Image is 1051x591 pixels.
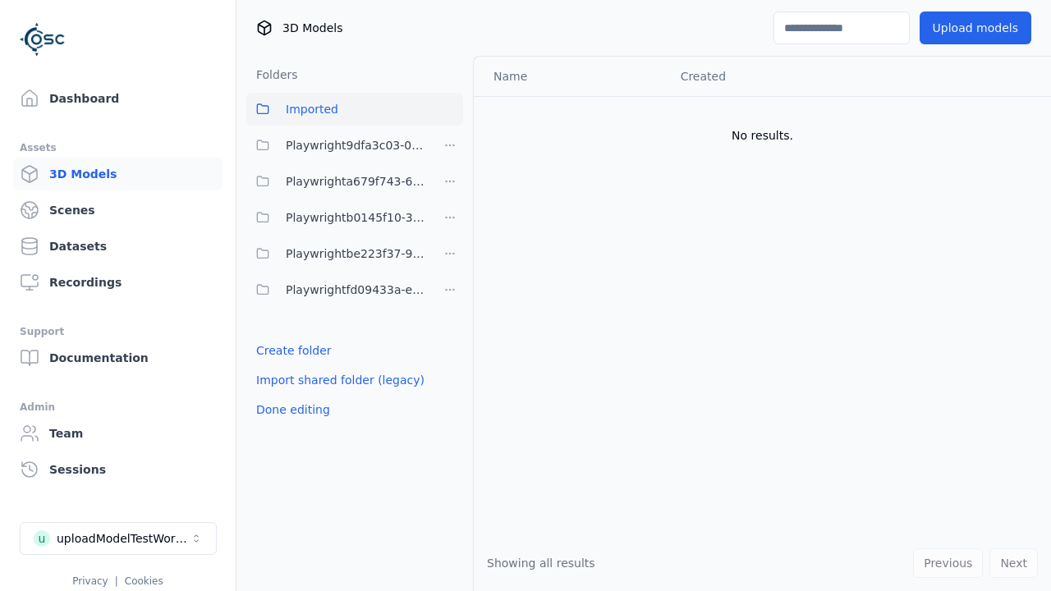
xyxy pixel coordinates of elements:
[920,11,1031,44] button: Upload models
[246,365,434,395] button: Import shared folder (legacy)
[34,530,50,547] div: u
[246,66,298,83] h3: Folders
[20,397,216,417] div: Admin
[286,99,338,119] span: Imported
[246,129,427,162] button: Playwright9dfa3c03-00a9-4ca2-9f4b-f0b1cd927ec8
[13,417,223,450] a: Team
[13,194,223,227] a: Scenes
[256,372,425,388] a: Import shared folder (legacy)
[13,158,223,190] a: 3D Models
[246,165,427,198] button: Playwrighta679f743-6502-4593-9ef9-45d94dfc9c2e
[13,341,223,374] a: Documentation
[246,395,340,424] button: Done editing
[246,93,463,126] button: Imported
[668,57,865,96] th: Created
[20,322,216,341] div: Support
[246,336,342,365] button: Create folder
[57,530,190,547] div: uploadModelTestWorkspace
[20,138,216,158] div: Assets
[13,453,223,486] a: Sessions
[20,522,217,555] button: Select a workspace
[286,172,427,191] span: Playwrighta679f743-6502-4593-9ef9-45d94dfc9c2e
[72,575,108,587] a: Privacy
[487,557,595,570] span: Showing all results
[286,135,427,155] span: Playwright9dfa3c03-00a9-4ca2-9f4b-f0b1cd927ec8
[13,230,223,263] a: Datasets
[474,96,1051,175] td: No results.
[282,20,342,36] span: 3D Models
[13,82,223,115] a: Dashboard
[246,237,427,270] button: Playwrightbe223f37-9bd7-42c0-9717-b27ce4fe665d
[115,575,118,587] span: |
[125,575,163,587] a: Cookies
[286,280,427,300] span: Playwrightfd09433a-e09a-46f2-a8d1-9ed2645adf93
[474,57,668,96] th: Name
[286,208,427,227] span: Playwrightb0145f10-3271-4988-8f00-c1dd5f4788d5
[20,16,66,62] img: Logo
[246,273,427,306] button: Playwrightfd09433a-e09a-46f2-a8d1-9ed2645adf93
[256,342,332,359] a: Create folder
[246,201,427,234] button: Playwrightb0145f10-3271-4988-8f00-c1dd5f4788d5
[13,266,223,299] a: Recordings
[286,244,427,263] span: Playwrightbe223f37-9bd7-42c0-9717-b27ce4fe665d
